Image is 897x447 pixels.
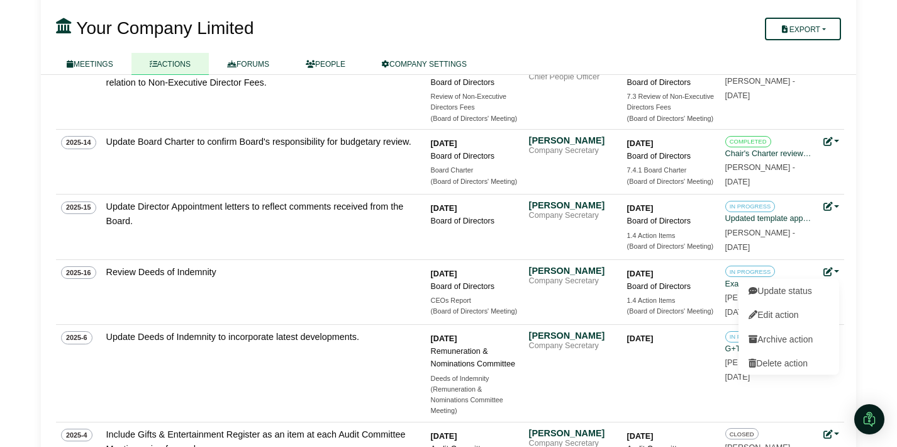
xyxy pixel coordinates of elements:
[431,373,519,417] a: Deeds of Indemnity (Remuneration & Nominations Committee Meeting)
[431,202,519,215] div: [DATE]
[529,330,617,351] a: [PERSON_NAME] Company Secretary
[529,200,617,211] div: [PERSON_NAME]
[431,165,519,187] a: Board Charter (Board of Directors' Meeting)
[106,61,421,90] div: Organise for [PERSON_NAME] Partners to provide a benchmarking report in relation to Non-Executive...
[627,215,715,227] div: Board of Directors
[529,211,617,221] div: Company Secretary
[725,330,813,382] a: IN PROGRESS G+T has been instructed to prepare updated Deeds of Indemnity. [PERSON_NAME] -[DATE]
[431,295,519,306] div: CEOs Report
[529,135,617,146] div: [PERSON_NAME]
[431,306,519,317] div: (Board of Directors' Meeting)
[725,178,750,186] span: [DATE]
[431,295,519,317] a: CEOs Report (Board of Directors' Meeting)
[61,201,96,214] span: 2025-15
[627,91,715,124] a: 7.3 Review of Non-Executive Directors Fees (Board of Directors' Meeting)
[529,330,617,341] div: [PERSON_NAME]
[627,137,715,150] div: [DATE]
[627,91,715,113] div: 7.3 Review of Non-Executive Directors Fees
[725,77,795,100] small: [PERSON_NAME] -
[627,295,715,306] div: 1.4 Action Items
[106,135,421,149] div: Update Board Charter to confirm Board's responsibility for budgetary review.
[725,293,795,317] small: [PERSON_NAME] -
[627,268,715,280] div: [DATE]
[738,278,839,302] a: Update status
[529,200,617,221] a: [PERSON_NAME] Company Secretary
[106,330,421,344] div: Update Deeds of Indemnity to incorporate latest developments.
[725,201,776,212] span: IN PROGRESS
[61,266,96,279] span: 2025-16
[76,18,253,38] span: Your Company Limited
[431,91,519,113] div: Review of Non-Executive Directors Fees
[627,76,715,89] div: Board of Directors
[725,308,750,317] span: [DATE]
[61,136,96,149] span: 2025-14
[738,351,839,375] a: Delete action
[725,243,750,252] span: [DATE]
[529,146,617,156] div: Company Secretary
[627,280,715,293] div: Board of Directors
[431,430,519,443] div: [DATE]
[431,215,519,227] div: Board of Directors
[364,53,485,75] a: COMPANY SETTINGS
[738,327,839,351] button: Archive action
[529,265,617,276] div: [PERSON_NAME]
[725,428,759,439] span: CLOSED
[431,76,519,89] div: Board of Directors
[725,147,813,160] div: Chair's Charter review complete, feedback incorporated into version included in Board Pack.
[627,241,715,252] div: (Board of Directors' Meeting)
[725,265,813,317] a: IN PROGRESS Example second status notes [PERSON_NAME] -[DATE]
[854,404,884,434] div: Open Intercom Messenger
[627,306,715,317] div: (Board of Directors' Meeting)
[48,53,131,75] a: MEETINGS
[627,332,715,345] div: [DATE]
[106,265,421,280] div: Review Deeds of Indemnity
[61,429,92,441] span: 2025-4
[627,230,715,252] a: 1.4 Action Items (Board of Directors' Meeting)
[431,373,519,384] div: Deeds of Indemnity
[431,165,519,176] div: Board Charter
[529,341,617,351] div: Company Secretary
[106,200,421,229] div: Update Director Appointment letters to reflect comments received from the Board.
[131,53,209,75] a: ACTIONS
[725,135,813,186] a: COMPLETED Chair's Charter review complete, feedback incorporated into version included in Board P...
[627,230,715,241] div: 1.4 Action Items
[529,276,617,286] div: Company Secretary
[627,150,715,162] div: Board of Directors
[431,91,519,124] a: Review of Non-Executive Directors Fees (Board of Directors' Meeting)
[765,18,841,40] button: Export
[431,113,519,124] div: (Board of Directors' Meeting)
[725,229,795,252] small: [PERSON_NAME] -
[725,331,776,342] span: IN PROGRESS
[627,165,715,187] a: 7.4.1 Board Charter (Board of Directors' Meeting)
[529,135,617,156] a: [PERSON_NAME] Company Secretary
[725,373,750,382] span: [DATE]
[725,91,750,100] span: [DATE]
[725,136,771,147] span: COMPLETED
[431,345,519,370] div: Remuneration & Nominations Committee
[529,72,617,82] div: Chief People Officer
[431,280,519,293] div: Board of Directors
[627,165,715,176] div: 7.4.1 Board Charter
[627,202,715,215] div: [DATE]
[627,176,715,187] div: (Board of Directors' Meeting)
[725,342,813,355] div: G+T has been instructed to prepare updated Deeds of Indemnity.
[61,331,92,344] span: 2025-6
[627,113,715,124] div: (Board of Directors' Meeting)
[529,265,617,286] a: [PERSON_NAME] Company Secretary
[725,212,813,225] div: Updated template appointment letters have been provided to the Chair for review.
[431,150,519,162] div: Board of Directors
[725,163,795,186] small: [PERSON_NAME] -
[725,61,813,100] a: NOT STARTED [PERSON_NAME] -[DATE]
[725,358,795,382] small: [PERSON_NAME] -
[725,200,813,251] a: IN PROGRESS Updated template appointment letters have been provided to the Chair for review. [PER...
[431,384,519,417] div: (Remuneration & Nominations Committee Meeting)
[287,53,364,75] a: PEOPLE
[725,278,813,290] div: Example second status notes
[431,137,519,150] div: [DATE]
[627,295,715,317] a: 1.4 Action Items (Board of Directors' Meeting)
[431,332,519,345] div: [DATE]
[627,430,715,443] div: [DATE]
[529,427,617,439] div: [PERSON_NAME]
[725,266,776,277] span: IN PROGRESS
[431,176,519,187] div: (Board of Directors' Meeting)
